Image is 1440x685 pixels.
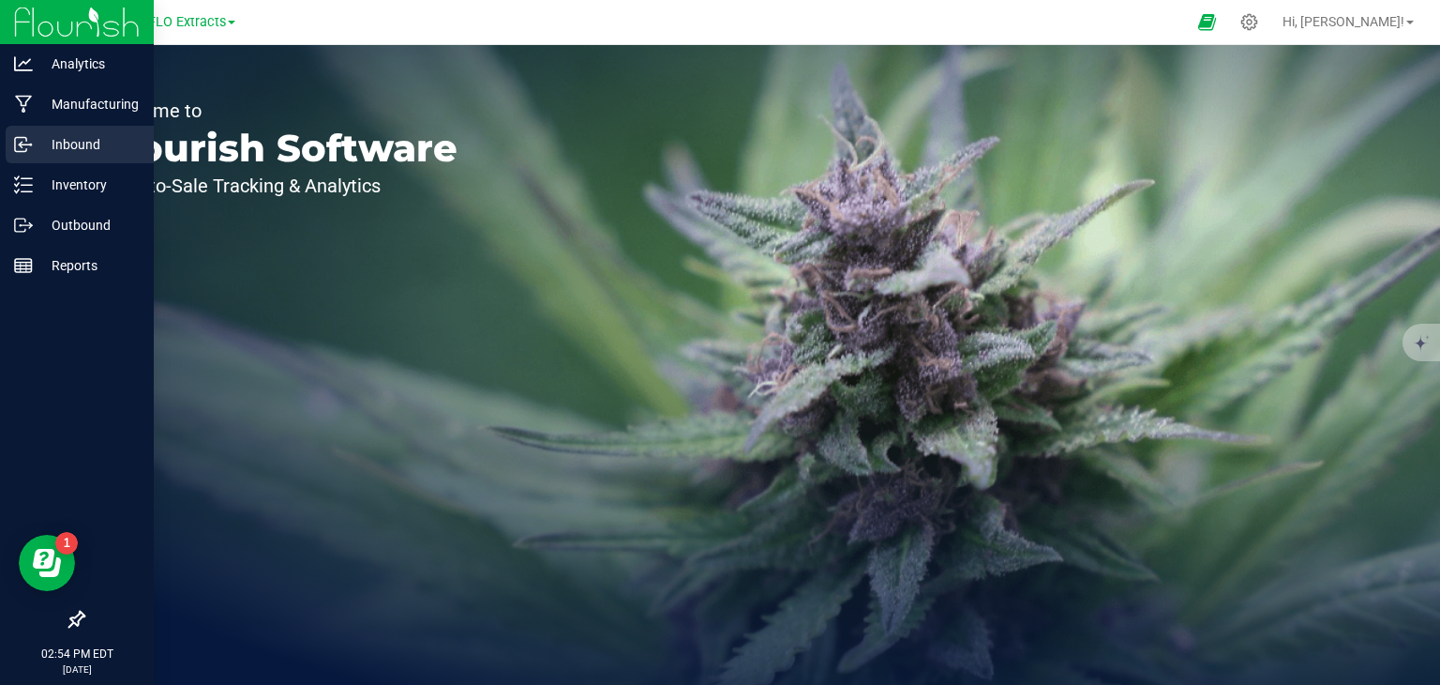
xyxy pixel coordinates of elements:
[101,101,457,120] p: Welcome to
[33,53,145,75] p: Analytics
[55,532,78,555] iframe: Resource center unread badge
[33,93,145,115] p: Manufacturing
[19,535,75,591] iframe: Resource center
[101,176,457,195] p: Seed-to-Sale Tracking & Analytics
[33,254,145,277] p: Reports
[33,174,145,196] p: Inventory
[14,256,33,275] inline-svg: Reports
[33,214,145,236] p: Outbound
[14,135,33,154] inline-svg: Inbound
[14,175,33,194] inline-svg: Inventory
[14,95,33,114] inline-svg: Manufacturing
[1282,14,1404,29] span: Hi, [PERSON_NAME]!
[14,54,33,73] inline-svg: Analytics
[1186,4,1228,40] span: Open Ecommerce Menu
[33,133,145,156] p: Inbound
[14,216,33,235] inline-svg: Outbound
[1237,13,1261,31] div: Manage settings
[8,662,145,677] p: [DATE]
[101,129,457,167] p: Flourish Software
[8,646,145,662] p: 02:54 PM EDT
[148,14,226,30] span: FLO Extracts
